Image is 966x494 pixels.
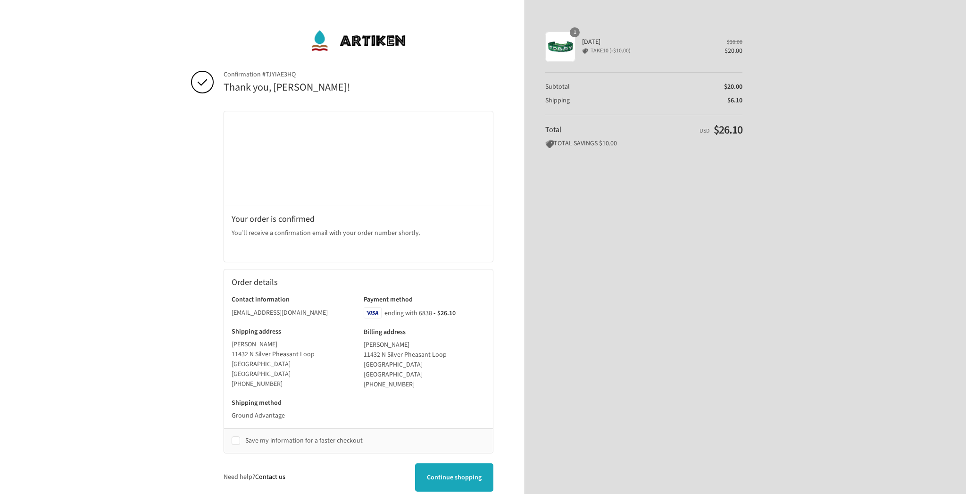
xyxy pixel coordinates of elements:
[232,308,328,318] bdo: [EMAIL_ADDRESS][DOMAIN_NAME]
[724,82,742,92] span: $20.00
[310,26,407,55] img: ArtiKen
[232,327,354,336] h3: Shipping address
[415,463,493,491] a: Continue shopping
[245,436,486,445] label: Save my information for a faster checkout
[224,472,285,482] p: Need help?
[545,125,561,135] span: Total
[224,111,493,206] div: Google map displaying pin point of shipping address: Oro Valley, Arizona
[700,127,709,135] span: USD
[714,122,742,138] span: $26.10
[364,295,486,304] h3: Payment method
[727,38,742,46] del: $30.00
[427,473,482,482] span: Continue shopping
[545,32,575,62] img: Today
[232,228,485,238] p: You’ll receive a confirmation email with your order number shortly.
[224,111,493,206] iframe: Google map displaying pin point of shipping address: Oro Valley, Arizona
[591,47,631,55] span: TAKE10 (-$10.00)
[232,295,354,304] h3: Contact information
[582,38,711,46] span: [DATE]
[727,96,742,105] span: $6.10
[364,328,486,336] h3: Billing address
[384,308,432,318] span: ending with 6838
[224,81,493,94] h2: Thank you, [PERSON_NAME]!
[724,46,742,56] span: $20.00
[224,70,493,79] span: Confirmation #TJYIAE3HQ
[599,139,617,148] span: $10.00
[232,277,358,288] h2: Order details
[545,139,598,148] span: TOTAL SAVINGS
[364,340,486,390] address: [PERSON_NAME] 11432 N Silver Pheasant Loop [GEOGRAPHIC_DATA] [GEOGRAPHIC_DATA] ‎[PHONE_NUMBER]
[232,411,354,421] p: Ground Advantage
[433,308,456,318] span: - $26.10
[255,472,285,482] a: Contact us
[570,27,580,37] span: 1
[545,83,658,91] th: Subtotal
[232,214,485,225] h2: Your order is confirmed
[545,96,570,105] span: Shipping
[232,399,354,407] h3: Shipping method
[232,340,354,389] address: [PERSON_NAME] 11432 N Silver Pheasant Loop [GEOGRAPHIC_DATA] [GEOGRAPHIC_DATA] ‎[PHONE_NUMBER]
